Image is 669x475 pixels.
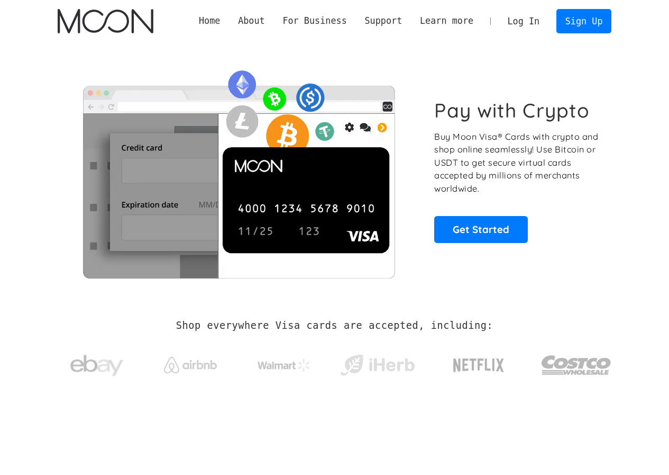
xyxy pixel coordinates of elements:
[151,346,230,379] a: Airbnb
[274,14,356,28] div: For Business
[434,98,590,122] h1: Pay with Crypto
[411,14,482,28] div: Learn more
[432,342,526,384] a: Netflix
[58,338,136,388] a: ebay
[541,345,612,385] img: Costco
[420,14,473,28] div: Learn more
[58,63,420,278] img: Moon Cards let you spend your crypto anywhere Visa is accepted.
[244,348,323,377] a: Walmart
[176,320,493,331] h2: Shop everywhere Visa cards are accepted, including:
[58,9,153,33] img: Moon Logo
[356,14,411,28] div: Support
[229,14,273,28] div: About
[338,352,417,379] img: iHerb
[364,14,402,28] div: Support
[70,349,123,382] img: ebay
[499,10,548,33] a: Log In
[541,335,612,390] a: Costco
[556,9,611,33] a: Sign Up
[258,359,310,372] img: Walmart
[434,216,528,243] a: Get Started
[282,14,346,28] div: For Business
[434,130,600,195] p: Buy Moon Visa® Cards with crypto and shop online seamlessly! Use Bitcoin or USDT to get secure vi...
[190,14,229,28] a: Home
[58,9,153,33] a: home
[164,357,217,373] img: Airbnb
[338,341,417,384] a: iHerb
[452,352,505,379] img: Netflix
[238,14,265,28] div: About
